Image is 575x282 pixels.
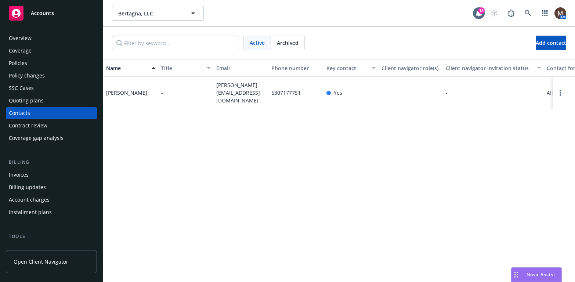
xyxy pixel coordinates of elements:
span: Nova Assist [527,271,556,278]
button: Phone number [268,59,323,77]
a: Search [521,6,535,21]
a: Coverage gap analysis [6,132,97,144]
span: Accounts [31,10,54,16]
span: Archived [277,39,299,47]
div: Phone number [271,64,321,72]
a: Billing updates [6,181,97,193]
div: Name [106,64,147,72]
button: Add contact [536,36,566,50]
a: Installment plans [6,206,97,218]
a: Account charges [6,194,97,206]
a: Invoices [6,169,97,181]
a: Policy changes [6,70,97,82]
div: Account charges [9,194,50,206]
button: Key contact [323,59,379,77]
div: Overview [9,32,32,44]
a: Coverage [6,45,97,57]
div: [PERSON_NAME] [106,89,147,97]
span: 5307177751 [271,89,301,97]
div: Quoting plans [9,95,44,106]
a: Start snowing [487,6,502,21]
span: Add contact [536,39,566,46]
div: Tools [6,233,97,240]
div: Contacts [9,107,30,119]
span: Bertagna, LLC [118,10,182,17]
a: Quoting plans [6,95,97,106]
span: - [446,89,448,97]
button: Email [213,59,268,77]
a: Switch app [538,6,552,21]
div: Installment plans [9,206,52,218]
button: Client navigator invitation status [443,59,544,77]
div: Policies [9,57,27,69]
div: Billing updates [9,181,46,193]
div: Billing [6,159,97,166]
div: Client navigator role(s) [381,64,440,72]
button: Nova Assist [511,267,562,282]
a: Contract review [6,120,97,131]
button: Client navigator role(s) [379,59,443,77]
div: Drag to move [511,268,521,282]
button: Name [103,59,158,77]
button: Bertagna, LLC [112,6,204,21]
div: Client navigator invitation status [446,64,533,72]
span: - [161,89,163,97]
input: Filter by keyword... [112,36,239,50]
img: photo [554,7,566,19]
div: Email [216,64,265,72]
a: Report a Bug [504,6,518,21]
div: Key contact [326,64,368,72]
a: Overview [6,32,97,44]
div: SSC Cases [9,82,34,94]
span: Open Client Navigator [14,258,68,265]
span: Active [250,39,265,47]
div: Contract review [9,120,47,131]
a: Policies [6,57,97,69]
a: SSC Cases [6,82,97,94]
span: [PERSON_NAME][EMAIL_ADDRESS][DOMAIN_NAME] [216,81,265,104]
div: Policy changes [9,70,45,82]
div: Coverage gap analysis [9,132,64,144]
button: Title [158,59,213,77]
div: Title [161,64,202,72]
div: Invoices [9,169,29,181]
span: Yes [334,89,342,97]
div: Manage files [9,243,40,255]
a: Accounts [6,3,97,23]
div: 18 [478,7,485,14]
div: Coverage [9,45,32,57]
a: Manage files [6,243,97,255]
a: Contacts [6,107,97,119]
a: Open options [556,88,565,97]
